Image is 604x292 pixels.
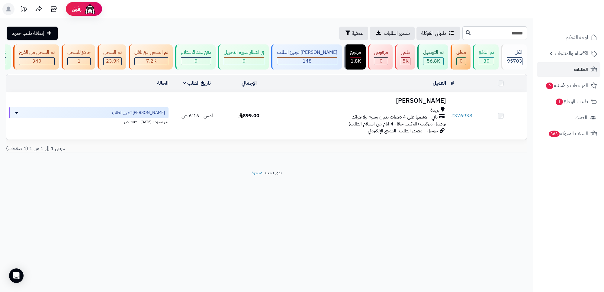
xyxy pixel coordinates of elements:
[449,44,472,70] a: معلق 0
[183,79,211,87] a: تاريخ الطلب
[243,57,246,65] span: 0
[537,126,600,141] a: السلات المتروكة363
[182,112,213,119] span: أمس - 6:16 ص
[103,49,122,56] div: تم الشحن
[181,58,211,65] div: 0
[433,79,446,87] a: العميل
[12,30,44,37] span: إضافة طلب جديد
[106,57,119,65] span: 23.9K
[352,30,363,37] span: تصفية
[549,131,560,137] span: 363
[537,30,600,45] a: لوحة التحكم
[507,49,522,56] div: الكل
[451,79,454,87] a: #
[380,57,383,65] span: 0
[339,27,368,40] button: تصفية
[556,99,563,105] span: 1
[19,49,55,56] div: تم الشحن من الفرع
[456,49,466,56] div: معلق
[157,79,169,87] a: الحالة
[537,110,600,125] a: العملاء
[60,44,96,70] a: جاهز للشحن 1
[421,30,446,37] span: طلباتي المُوكلة
[451,112,454,119] span: #
[349,120,446,128] span: توصيل وتركيب (التركيب خلال 4 ايام من استلام الطلب)
[457,58,466,65] div: 0
[479,49,494,56] div: تم الدفع
[350,58,361,65] div: 1821
[351,57,361,65] span: 1.8K
[479,58,494,65] div: 30
[217,44,270,70] a: في انتظار صورة التحويل 0
[224,49,264,56] div: في انتظار صورة التحويل
[537,78,600,93] a: المراجعات والأسئلة9
[370,27,415,40] a: تصدير الطلبات
[574,65,588,74] span: الطلبات
[423,58,443,65] div: 56838
[423,49,444,56] div: تم التوصيل
[194,57,198,65] span: 0
[352,114,438,121] span: تابي - قسّمها على 4 دفعات بدون رسوم ولا فوائد
[270,44,343,70] a: [PERSON_NAME] تجهيز الطلب 148
[303,57,312,65] span: 148
[32,57,41,65] span: 340
[16,3,31,17] a: تحديثات المنصة
[537,62,600,77] a: الطلبات
[575,113,587,122] span: العملاء
[239,112,259,119] span: 899.00
[146,57,156,65] span: 7.2K
[112,110,165,116] span: [PERSON_NAME] تجهيز الطلب
[374,58,388,65] div: 0
[242,79,257,87] a: الإجمالي
[19,58,54,65] div: 340
[67,49,91,56] div: جاهز للشحن
[368,127,438,135] span: جوجل - مصدر الطلب: الموقع الإلكتروني
[277,58,337,65] div: 148
[427,57,440,65] span: 56.8K
[401,58,410,65] div: 4987
[135,58,168,65] div: 7222
[134,49,168,56] div: تم الشحن مع ناقل
[548,129,588,138] span: السلات المتروكة
[2,145,267,152] div: عرض 1 إلى 1 من 1 (1 صفحات)
[555,97,588,106] span: طلبات الإرجاع
[545,81,588,90] span: المراجعات والأسئلة
[7,27,58,40] a: إضافة طلب جديد
[384,30,410,37] span: تصدير الطلبات
[84,3,96,15] img: ai-face.png
[181,49,211,56] div: دفع عند الاستلام
[96,44,127,70] a: تم الشحن 23.9K
[416,27,460,40] a: طلباتي المُوكلة
[277,49,337,56] div: [PERSON_NAME] تجهيز الطلب
[416,44,449,70] a: تم التوصيل 56.8K
[460,57,463,65] span: 0
[507,57,522,65] span: 95703
[224,58,264,65] div: 0
[546,83,553,89] span: 9
[343,44,367,70] a: مرتجع 1.8K
[374,49,388,56] div: مرفوض
[72,5,82,13] span: رفيق
[252,169,262,176] a: متجرة
[484,57,490,65] span: 30
[394,44,416,70] a: ملغي 5K
[127,44,174,70] a: تم الشحن مع ناقل 7.2K
[430,107,439,114] span: بريدة
[78,57,81,65] span: 1
[9,268,24,283] div: Open Intercom Messenger
[367,44,394,70] a: مرفوض 0
[451,112,472,119] a: #376938
[500,44,528,70] a: الكل95703
[104,58,121,65] div: 23945
[403,57,409,65] span: 5K
[555,49,588,58] span: الأقسام والمنتجات
[472,44,500,70] a: تم الدفع 30
[68,58,90,65] div: 1
[566,33,588,42] span: لوحة التحكم
[9,118,169,125] div: اخر تحديث: [DATE] - 9:37 ص
[174,44,217,70] a: دفع عند الاستلام 0
[278,97,446,104] h3: [PERSON_NAME]
[401,49,410,56] div: ملغي
[350,49,361,56] div: مرتجع
[12,44,60,70] a: تم الشحن من الفرع 340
